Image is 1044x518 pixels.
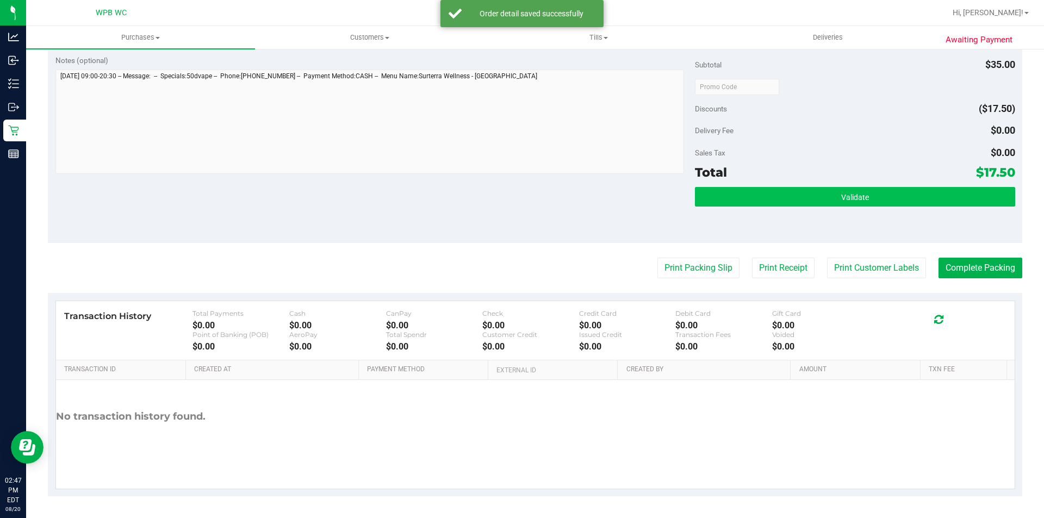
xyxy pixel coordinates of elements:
[8,32,19,42] inline-svg: Analytics
[946,34,1012,46] span: Awaiting Payment
[386,341,483,352] div: $0.00
[675,330,772,339] div: Transaction Fees
[953,8,1023,17] span: Hi, [PERSON_NAME]!
[772,330,869,339] div: Voided
[695,187,1015,207] button: Validate
[255,26,484,49] a: Customers
[11,431,43,464] iframe: Resource center
[979,103,1015,114] span: ($17.50)
[675,309,772,317] div: Debit Card
[991,147,1015,158] span: $0.00
[695,99,727,118] span: Discounts
[579,330,676,339] div: Issued Credit
[488,360,617,380] th: External ID
[194,365,354,374] a: Created At
[482,320,579,330] div: $0.00
[579,309,676,317] div: Credit Card
[752,258,815,278] button: Print Receipt
[26,26,255,49] a: Purchases
[56,380,206,453] div: No transaction history found.
[482,341,579,352] div: $0.00
[256,33,483,42] span: Customers
[64,365,182,374] a: Transaction ID
[386,309,483,317] div: CanPay
[5,505,21,513] p: 08/20
[695,79,779,95] input: Promo Code
[657,258,739,278] button: Print Packing Slip
[289,320,386,330] div: $0.00
[55,56,108,65] span: Notes (optional)
[26,33,255,42] span: Purchases
[367,365,484,374] a: Payment Method
[5,476,21,505] p: 02:47 PM EDT
[482,309,579,317] div: Check
[827,258,926,278] button: Print Customer Labels
[192,309,289,317] div: Total Payments
[772,341,869,352] div: $0.00
[289,309,386,317] div: Cash
[626,365,786,374] a: Created By
[985,59,1015,70] span: $35.00
[8,102,19,113] inline-svg: Outbound
[386,320,483,330] div: $0.00
[798,33,857,42] span: Deliveries
[192,330,289,339] div: Point of Banking (POB)
[976,165,1015,180] span: $17.50
[579,341,676,352] div: $0.00
[772,320,869,330] div: $0.00
[386,330,483,339] div: Total Spendr
[484,33,712,42] span: Tills
[695,126,734,135] span: Delivery Fee
[675,320,772,330] div: $0.00
[484,26,713,49] a: Tills
[929,365,1002,374] a: Txn Fee
[991,124,1015,136] span: $0.00
[8,55,19,66] inline-svg: Inbound
[695,165,727,180] span: Total
[289,330,386,339] div: AeroPay
[579,320,676,330] div: $0.00
[695,148,725,157] span: Sales Tax
[841,193,869,202] span: Validate
[772,309,869,317] div: Gift Card
[8,125,19,136] inline-svg: Retail
[695,60,722,69] span: Subtotal
[799,365,916,374] a: Amount
[96,8,127,17] span: WPB WC
[468,8,595,19] div: Order detail saved successfully
[8,148,19,159] inline-svg: Reports
[192,341,289,352] div: $0.00
[8,78,19,89] inline-svg: Inventory
[289,341,386,352] div: $0.00
[482,330,579,339] div: Customer Credit
[675,341,772,352] div: $0.00
[713,26,942,49] a: Deliveries
[192,320,289,330] div: $0.00
[939,258,1022,278] button: Complete Packing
